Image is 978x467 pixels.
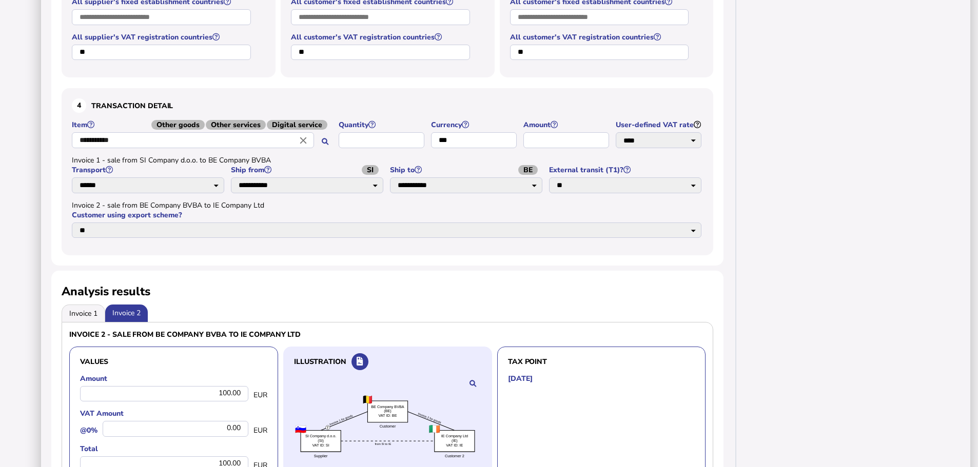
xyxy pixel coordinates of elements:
li: Invoice 1 [62,304,105,322]
span: Invoice 1 - sale from SI Company d.o.o. to BE Company BVBA [72,155,271,165]
h3: Illustration [294,357,481,367]
text: T [326,425,329,430]
label: Transport [72,165,226,175]
label: VAT Amount [80,409,267,418]
label: User-defined VAT rate [616,120,703,130]
h5: [DATE] [508,374,533,383]
text: Supplier [314,453,327,458]
span: Digital service [267,120,327,130]
label: Amount [523,120,611,130]
text: SI Company d.o.o. [305,434,336,438]
h3: Values [80,357,267,367]
label: All customer's VAT registration countries [510,32,691,42]
label: Total [80,444,267,454]
label: @0% [80,425,97,435]
div: 4 [72,98,86,113]
label: External transit (T1)? [549,165,703,175]
span: Invoice 2 - sale from BE Company BVBA to IE Company Ltd [72,200,264,210]
text: VAT ID: SI [312,442,329,447]
textpath: Invoice 2 for goods [417,412,441,424]
button: Search for an item by HS code or use natural language description [317,133,334,150]
span: Other goods [151,120,205,130]
label: Amount [80,374,267,383]
text: BE Company BVBA [371,404,404,409]
text: VAT ID: BE [378,413,397,418]
h2: Analysis results [62,283,150,299]
li: Invoice 2 [105,304,148,322]
text: Customer [379,424,396,429]
div: 0.00 [103,421,248,437]
label: Quantity [339,120,426,130]
label: Currency [431,120,518,130]
span: EUR [253,390,267,400]
i: Close [298,135,309,146]
label: Item [72,120,334,130]
button: Generate tax advice document [351,353,368,370]
span: Other services [206,120,266,130]
text: IE Company Ltd [441,434,467,438]
div: 100.00 [80,386,248,402]
label: Ship from [231,165,385,175]
textpath: from SI to IE [375,442,391,445]
label: Ship to [390,165,544,175]
label: All customer's VAT registration countries [291,32,472,42]
text: (IE) [452,438,458,442]
text: (BE) [384,409,392,413]
text: VAT ID: IE [446,442,463,447]
span: BE [518,165,538,175]
h3: Tax point [508,357,695,367]
label: Customer using export scheme? [72,210,703,220]
h3: Transaction detail [72,98,703,113]
text: Customer 2 [445,453,464,458]
h3: Invoice 2 - sale from BE Company BVBA to IE Company Ltd [69,330,385,339]
section: Define the item, and answer additional questions [62,88,713,255]
label: All supplier's VAT registration countries [72,32,252,42]
span: EUR [253,425,267,435]
text: (SI) [318,438,324,442]
textpath: Invoice 1 for goods [329,414,353,426]
span: SI [362,165,379,175]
